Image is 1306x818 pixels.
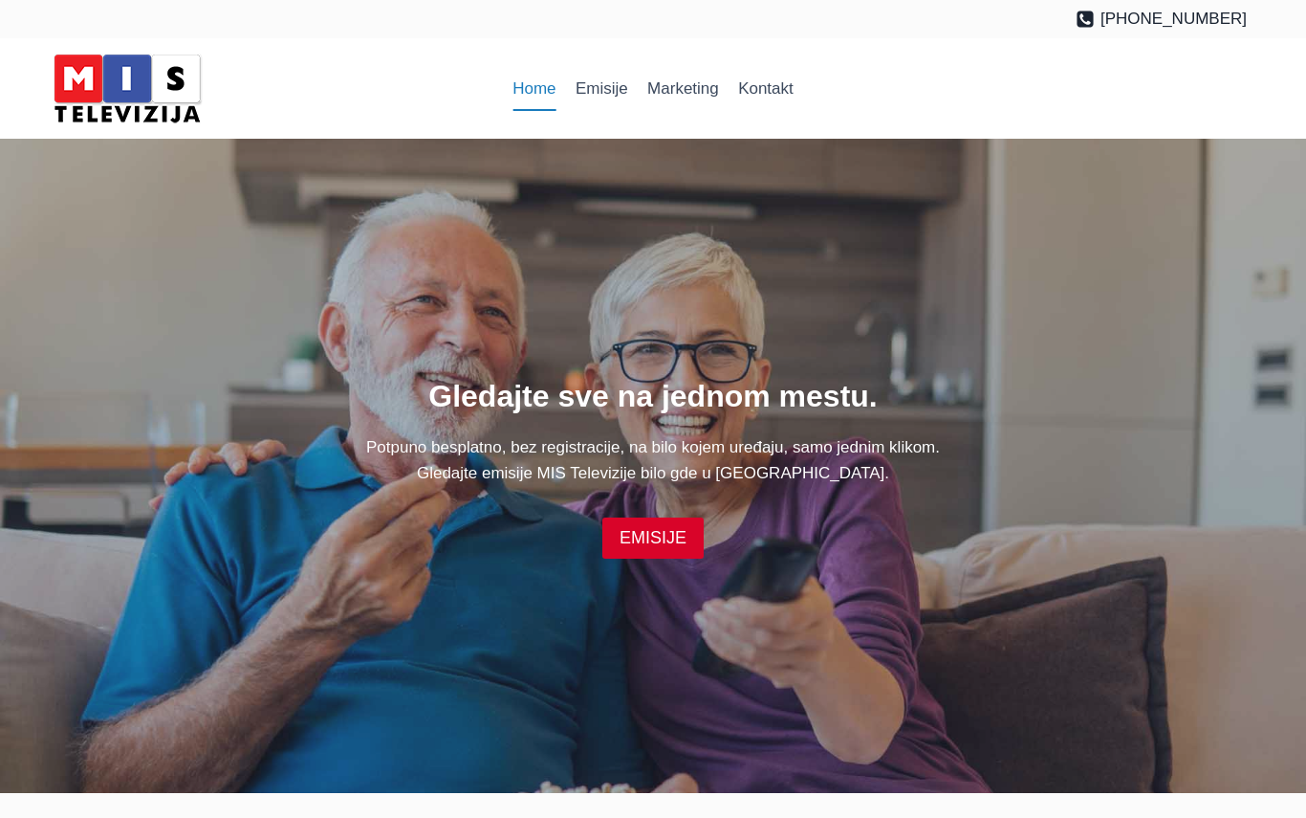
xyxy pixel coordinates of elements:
h1: Gledajte sve na jednom mestu. [59,373,1247,419]
a: Home [503,66,566,112]
a: Kontakt [729,66,803,112]
p: Potpuno besplatno, bez registracije, na bilo kojem uređaju, samo jednim klikom. Gledajte emisije ... [59,434,1247,486]
a: [PHONE_NUMBER] [1076,6,1247,32]
img: MIS Television [46,48,208,129]
a: EMISIJE [602,518,704,559]
a: Marketing [638,66,729,112]
a: Emisije [566,66,638,112]
span: [PHONE_NUMBER] [1100,6,1247,32]
nav: Primary [503,66,803,112]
